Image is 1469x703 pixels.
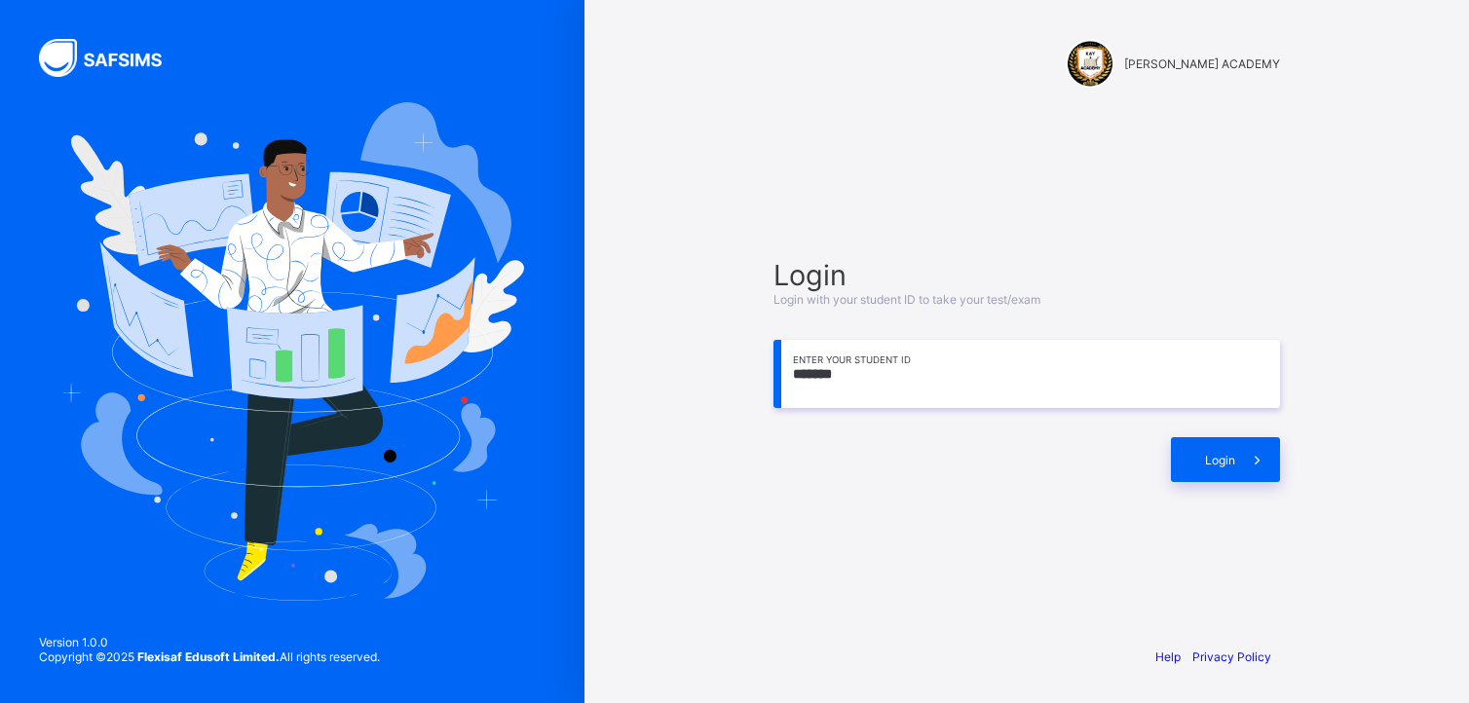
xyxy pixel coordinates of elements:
span: Login [773,258,1280,292]
span: Login [1205,453,1235,467]
strong: Flexisaf Edusoft Limited. [137,649,280,664]
a: Help [1155,649,1181,664]
span: Copyright © 2025 All rights reserved. [39,649,380,664]
span: [PERSON_NAME] ACADEMY [1124,56,1280,71]
a: Privacy Policy [1192,649,1271,664]
img: SAFSIMS Logo [39,39,185,77]
span: Login with your student ID to take your test/exam [773,292,1040,307]
img: Hero Image [60,102,524,601]
span: Version 1.0.0 [39,635,380,649]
